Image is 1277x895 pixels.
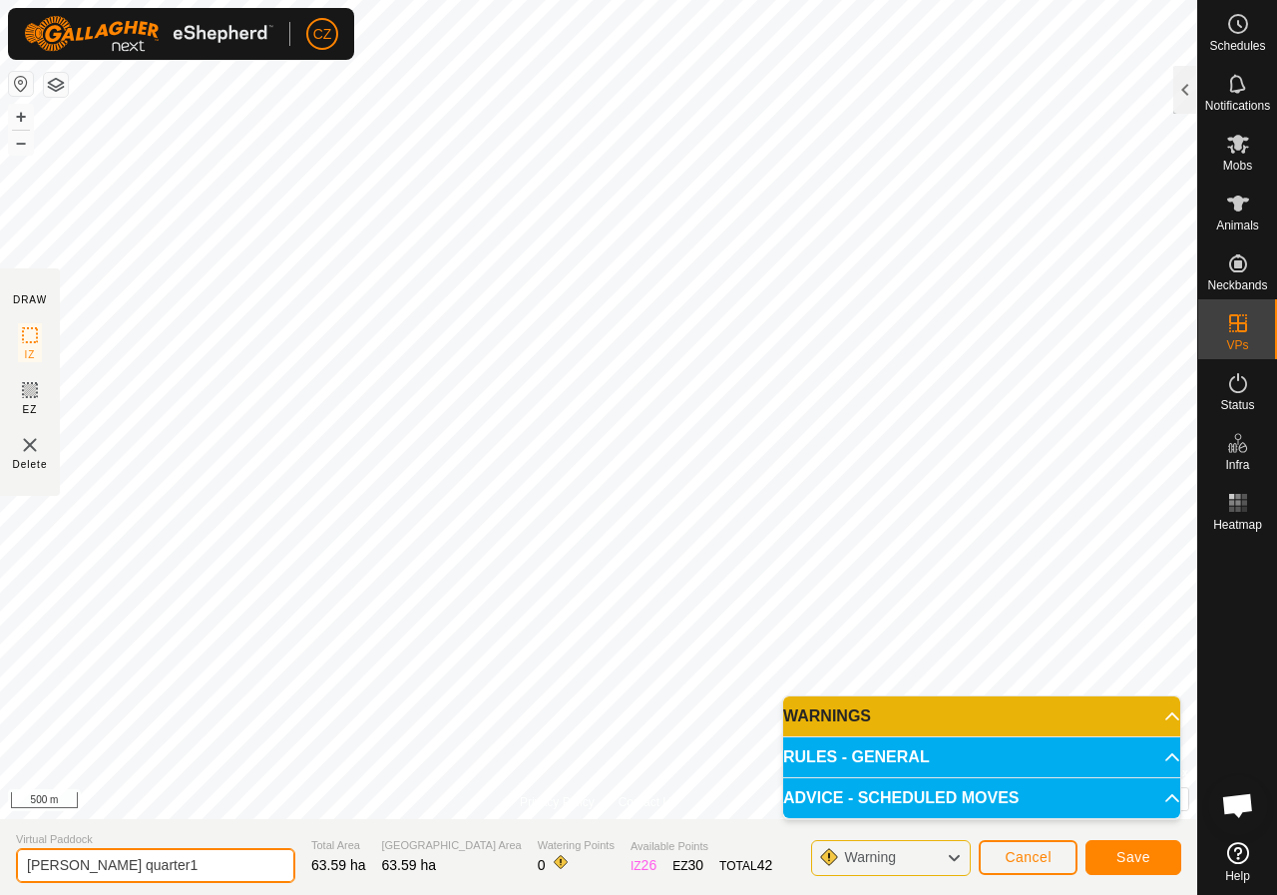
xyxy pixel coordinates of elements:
[9,72,33,96] button: Reset Map
[13,457,48,472] span: Delete
[719,855,772,876] div: TOTAL
[520,793,595,811] a: Privacy Policy
[1220,399,1254,411] span: Status
[1213,519,1262,531] span: Heatmap
[1216,220,1259,231] span: Animals
[25,347,36,362] span: IZ
[18,433,42,457] img: VP
[783,708,871,724] span: WARNINGS
[688,857,704,873] span: 30
[757,857,773,873] span: 42
[631,855,656,876] div: IZ
[1225,870,1250,882] span: Help
[1207,279,1267,291] span: Neckbands
[16,831,295,848] span: Virtual Paddock
[641,857,657,873] span: 26
[1226,339,1248,351] span: VPs
[24,16,273,52] img: Gallagher Logo
[619,793,677,811] a: Contact Us
[1208,775,1268,835] div: Open chat
[1205,100,1270,112] span: Notifications
[311,837,366,854] span: Total Area
[979,840,1077,875] button: Cancel
[538,857,546,873] span: 0
[1005,849,1052,865] span: Cancel
[783,790,1019,806] span: ADVICE - SCHEDULED MOVES
[631,838,772,855] span: Available Points
[783,778,1180,818] p-accordion-header: ADVICE - SCHEDULED MOVES
[1209,40,1265,52] span: Schedules
[23,402,38,417] span: EZ
[783,737,1180,777] p-accordion-header: RULES - GENERAL
[13,292,47,307] div: DRAW
[1116,849,1150,865] span: Save
[9,131,33,155] button: –
[382,837,522,854] span: [GEOGRAPHIC_DATA] Area
[1198,834,1277,890] a: Help
[1225,459,1249,471] span: Infra
[1085,840,1181,875] button: Save
[313,24,332,45] span: CZ
[1223,160,1252,172] span: Mobs
[382,857,437,873] span: 63.59 ha
[783,696,1180,736] p-accordion-header: WARNINGS
[538,837,615,854] span: Watering Points
[783,749,930,765] span: RULES - GENERAL
[672,855,703,876] div: EZ
[9,105,33,129] button: +
[844,849,896,865] span: Warning
[311,857,366,873] span: 63.59 ha
[44,73,68,97] button: Map Layers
